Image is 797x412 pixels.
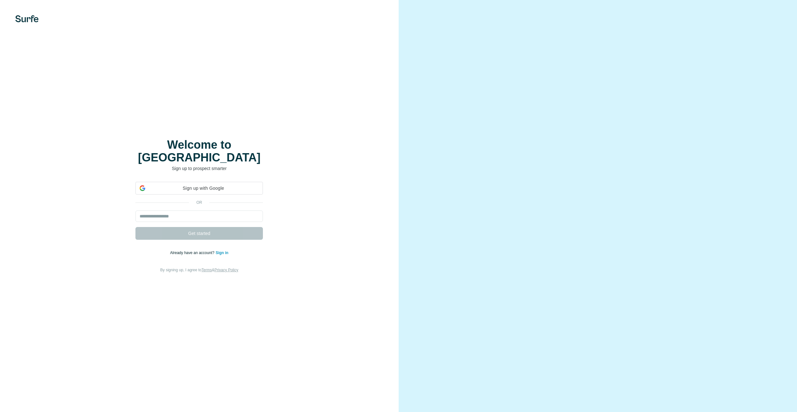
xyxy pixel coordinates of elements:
[148,185,259,192] span: Sign up with Google
[216,251,228,255] a: Sign in
[189,200,209,205] p: or
[170,251,216,255] span: Already have an account?
[135,139,263,164] h1: Welcome to [GEOGRAPHIC_DATA]
[214,268,238,272] a: Privacy Policy
[201,268,212,272] a: Terms
[135,165,263,172] p: Sign up to prospect smarter
[160,268,238,272] span: By signing up, I agree to &
[135,182,263,195] div: Sign up with Google
[15,15,39,22] img: Surfe's logo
